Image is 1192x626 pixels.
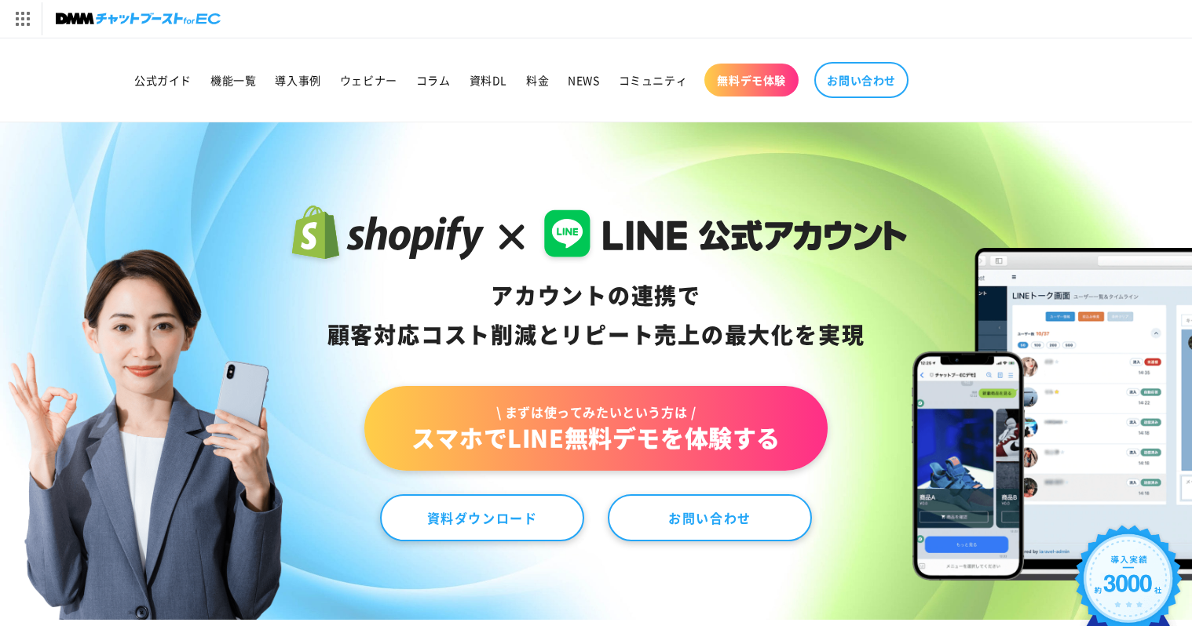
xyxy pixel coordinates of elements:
[285,276,908,355] div: アカウントの連携で 顧客対応コスト削減と リピート売上の 最大化を実現
[56,8,221,30] img: チャットブーストforEC
[331,64,407,96] a: ウェビナー
[470,73,507,87] span: 資料DL
[134,73,192,87] span: 公式ガイド
[568,73,599,87] span: NEWS
[265,64,330,96] a: 導入事例
[609,64,697,96] a: コミュニティ
[704,64,799,96] a: 無料デモ体験
[364,386,828,471] a: \ まずは使ってみたいという方は /スマホでLINE無料デモを体験する
[717,73,786,87] span: 無料デモ体験
[814,62,909,98] a: お問い合わせ
[558,64,609,96] a: NEWS
[380,494,584,541] a: 資料ダウンロード
[526,73,549,87] span: 料金
[125,64,201,96] a: 公式ガイド
[416,73,451,87] span: コラム
[340,73,397,87] span: ウェビナー
[460,64,517,96] a: 資料DL
[407,64,460,96] a: コラム
[411,403,781,420] span: \ まずは使ってみたいという方は /
[619,73,688,87] span: コミュニティ
[201,64,265,96] a: 機能一覧
[2,2,42,35] img: サービス
[275,73,320,87] span: 導入事例
[827,73,896,87] span: お問い合わせ
[517,64,558,96] a: 料金
[210,73,256,87] span: 機能一覧
[608,494,812,541] a: お問い合わせ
